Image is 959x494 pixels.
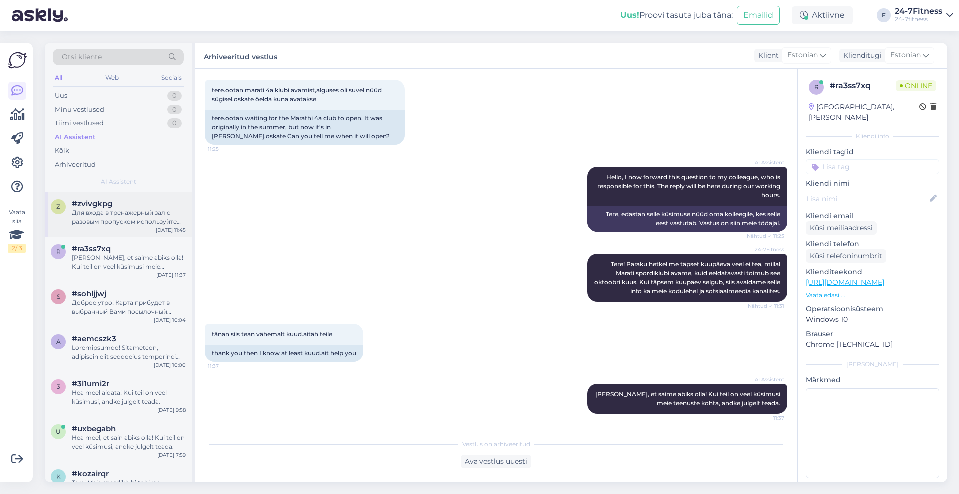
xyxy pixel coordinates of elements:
[806,239,939,249] p: Kliendi telefon
[895,7,953,23] a: 24-7Fitness24-7fitness
[56,473,61,480] span: k
[806,267,939,277] p: Klienditeekond
[55,160,96,170] div: Arhiveeritud
[53,71,64,84] div: All
[205,110,405,145] div: tere.ootan waiting for the Marathi 4a club to open. It was originally in the summer, but now it's...
[57,383,60,390] span: 3
[212,330,332,338] span: tänan siis tean vähemalt kuud.aitäh teile
[754,50,779,61] div: Klient
[72,298,186,316] div: Доброе утро! Карта прибудет в выбранный Вами посылочный автомат в течение 2-3 рабочих дней. До по...
[55,132,96,142] div: AI Assistent
[103,71,121,84] div: Web
[55,118,104,128] div: Tiimi vestlused
[806,339,939,350] p: Chrome [TECHNICAL_ID]
[747,376,784,383] span: AI Assistent
[896,80,936,91] span: Online
[806,249,886,263] div: Küsi telefoninumbrit
[8,244,26,253] div: 2 / 3
[72,244,111,253] span: #ra3ss7xq
[747,159,784,166] span: AI Assistent
[55,91,67,101] div: Uus
[806,193,928,204] input: Lisa nimi
[839,50,882,61] div: Klienditugi
[595,390,782,407] span: [PERSON_NAME], et saime abiks olla! Kui teil on veel küsimusi meie teenuste kohta, andke julgelt ...
[205,345,363,362] div: thank you then I know at least kuud.ait help you
[809,102,919,123] div: [GEOGRAPHIC_DATA], [PERSON_NAME]
[156,271,186,279] div: [DATE] 11:37
[62,52,102,62] span: Otsi kliente
[154,361,186,369] div: [DATE] 10:00
[806,291,939,300] p: Vaata edasi ...
[792,6,853,24] div: Aktiivne
[806,360,939,369] div: [PERSON_NAME]
[72,388,186,406] div: Hea meel aidata! Kui teil on veel küsimusi, andke julgelt teada.
[806,221,877,235] div: Küsi meiliaadressi
[806,159,939,174] input: Lisa tag
[204,49,277,62] label: Arhiveeritud vestlus
[154,316,186,324] div: [DATE] 10:04
[72,379,109,388] span: #3l1umi2r
[167,105,182,115] div: 0
[72,253,186,271] div: [PERSON_NAME], et saime abiks olla! Kui teil on veel küsimusi meie teenuste kohta, andke julgelt ...
[747,232,784,240] span: Nähtud ✓ 11:25
[72,289,106,298] span: #sohljjwj
[806,314,939,325] p: Windows 10
[806,304,939,314] p: Operatsioonisüsteem
[72,334,116,343] span: #aemcszk3
[890,50,921,61] span: Estonian
[747,414,784,422] span: 11:37
[56,428,61,435] span: u
[8,208,26,253] div: Vaata siia
[461,455,531,468] div: Ava vestlus uuesti
[157,451,186,459] div: [DATE] 7:59
[55,146,69,156] div: Kõik
[594,260,782,295] span: Tere! Paraku hetkel me täpset kuupäeva veel ei tea, millal Marati spordiklubi avame, kuid eeldata...
[167,91,182,101] div: 0
[167,118,182,128] div: 0
[56,338,61,345] span: a
[72,433,186,451] div: Hea meel, et sain abiks olla! Kui teil on veel küsimusi, andke julgelt teada.
[806,375,939,385] p: Märkmed
[56,203,60,210] span: z
[737,6,780,25] button: Emailid
[747,246,784,253] span: 24-7Fitness
[895,15,942,23] div: 24-7fitness
[208,145,245,153] span: 11:25
[8,51,27,70] img: Askly Logo
[72,208,186,226] div: Для входа в тренажерный зал с разовым пропуском используйте платежный терминал у турникета. Прило...
[208,362,245,370] span: 11:37
[747,302,784,310] span: Nähtud ✓ 11:31
[101,177,136,186] span: AI Assistent
[57,293,60,300] span: s
[806,329,939,339] p: Brauser
[620,10,639,20] b: Uus!
[830,80,896,92] div: # ra3ss7xq
[806,132,939,141] div: Kliendi info
[877,8,891,22] div: F
[72,424,116,433] span: #uxbegabh
[212,86,383,103] span: tere.ootan marati 4a klubi avamist,alguses oli suvel nüüd sügisel.oskate öelda kuna avatakse
[620,9,733,21] div: Proovi tasuta juba täna:
[156,226,186,234] div: [DATE] 11:45
[806,147,939,157] p: Kliendi tag'id
[806,278,884,287] a: [URL][DOMAIN_NAME]
[55,105,104,115] div: Minu vestlused
[72,469,109,478] span: #kozairqr
[814,83,819,91] span: r
[597,173,782,199] span: Hello, I now forward this question to my colleague, who is responsible for this. The reply will b...
[72,199,112,208] span: #zvivgkpg
[587,206,787,232] div: Tere, edastan selle küsimuse nüüd oma kolleegile, kes selle eest vastutab. Vastus on siin meie tö...
[806,178,939,189] p: Kliendi nimi
[787,50,818,61] span: Estonian
[56,248,61,255] span: r
[157,406,186,414] div: [DATE] 9:58
[895,7,942,15] div: 24-7Fitness
[806,211,939,221] p: Kliendi email
[159,71,184,84] div: Socials
[462,440,530,449] span: Vestlus on arhiveeritud
[72,343,186,361] div: Loremipsumdo! Sitametcon, adipiscin elit seddoeius temporinci 82-0Utlabor et dolo magnaal. Enimad...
